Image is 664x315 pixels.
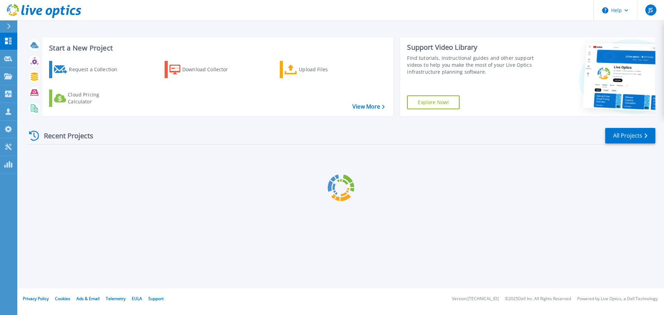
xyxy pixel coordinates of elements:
div: Cloud Pricing Calculator [68,91,123,105]
div: Find tutorials, instructional guides and other support videos to help you make the most of your L... [407,55,537,75]
li: Version: [TECHNICAL_ID] [452,297,499,301]
a: Request a Collection [49,61,126,78]
div: Upload Files [299,63,354,76]
div: Support Video Library [407,43,537,52]
span: JS [648,7,653,13]
a: Support [148,296,164,302]
a: All Projects [605,128,655,143]
a: Ads & Email [76,296,100,302]
div: Recent Projects [27,127,103,144]
li: © 2025 Dell Inc. All Rights Reserved [505,297,571,301]
div: Request a Collection [69,63,124,76]
a: Download Collector [165,61,242,78]
a: Privacy Policy [23,296,49,302]
a: Explore Now! [407,95,460,109]
div: Download Collector [182,63,238,76]
a: Telemetry [106,296,126,302]
li: Powered by Live Optics, a Dell Technology [577,297,658,301]
a: Cloud Pricing Calculator [49,90,126,107]
a: EULA [132,296,142,302]
h3: Start a New Project [49,44,385,52]
a: Cookies [55,296,70,302]
a: View More [352,103,385,110]
a: Upload Files [280,61,357,78]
